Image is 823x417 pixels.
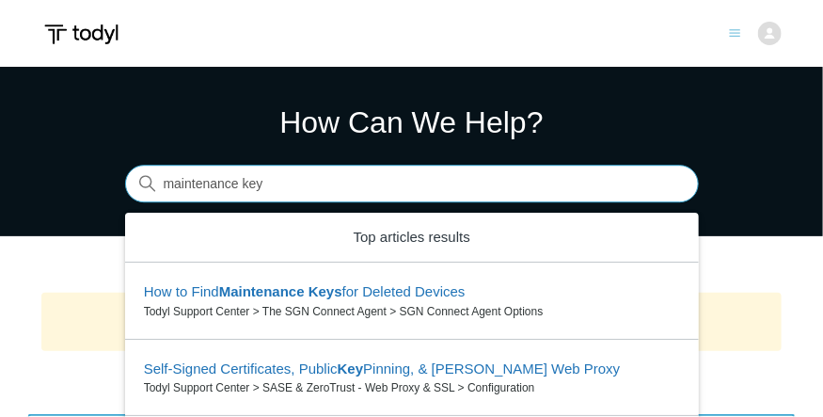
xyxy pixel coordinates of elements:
zd-autocomplete-header: Top articles results [125,213,699,264]
em: Maintenance [219,283,305,299]
h1: How Can We Help? [125,100,699,145]
em: Keys [309,283,342,299]
zd-autocomplete-breadcrumbs-multibrand: Todyl Support Center > The SGN Connect Agent > SGN Connect Agent Options [144,303,680,320]
button: Toggle navigation menu [729,24,741,40]
h2: Popular Articles [41,366,783,397]
img: Todyl Support Center Help Center home page [41,17,121,52]
em: Key [338,361,364,377]
input: Search [125,166,699,203]
zd-autocomplete-title-multibrand: Suggested result 1 How to Find <em>Maintenance</em> <em>Keys</em> for Deleted Devices [144,283,466,303]
zd-autocomplete-breadcrumbs-multibrand: Todyl Support Center > SASE & ZeroTrust - Web Proxy & SSL > Configuration [144,379,680,396]
zd-autocomplete-title-multibrand: Suggested result 2 Self-Signed Certificates, Public <em>Key</em> Pinning, & Todyl Web Proxy [144,361,621,380]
